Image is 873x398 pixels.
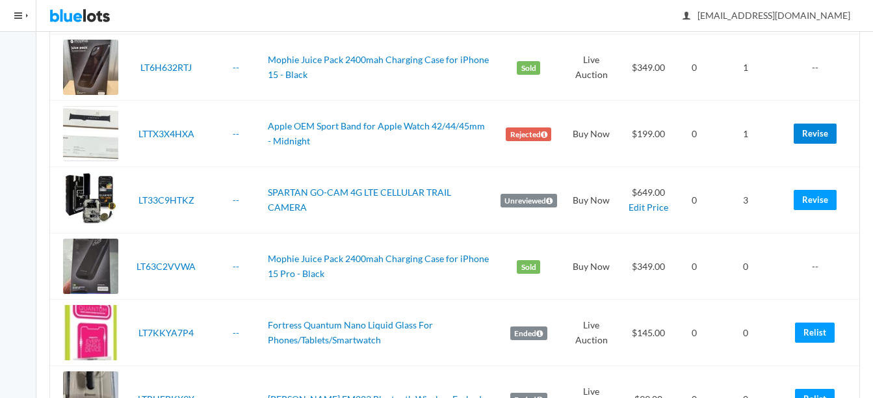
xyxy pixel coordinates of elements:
[233,327,239,338] a: --
[712,300,779,366] td: 0
[562,167,620,233] td: Buy Now
[677,300,712,366] td: 0
[140,62,192,73] a: LT6H632RTJ
[268,253,489,279] a: Mophie Juice Pack 2400mah Charging Case for iPhone 15 Pro - Black
[712,233,779,300] td: 0
[620,167,677,233] td: $649.00
[629,202,668,213] a: Edit Price
[794,190,837,210] a: Revise
[562,101,620,167] td: Buy Now
[795,323,835,343] a: Relist
[779,34,859,101] td: --
[517,61,540,75] label: Sold
[233,194,239,206] a: --
[620,300,677,366] td: $145.00
[138,327,194,338] a: LT7KKYA7P4
[506,127,551,142] label: Rejected
[683,10,850,21] span: [EMAIL_ADDRESS][DOMAIN_NAME]
[562,34,620,101] td: Live Auction
[712,167,779,233] td: 3
[268,319,433,345] a: Fortress Quantum Nano Liquid Glass For Phones/Tablets/Smartwatch
[677,167,712,233] td: 0
[268,187,451,213] a: SPARTAN GO-CAM 4G LTE CELLULAR TRAIL CAMERA
[510,326,547,341] label: Ended
[562,300,620,366] td: Live Auction
[517,260,540,274] label: Sold
[501,194,557,208] label: Unreviewed
[712,101,779,167] td: 1
[233,261,239,272] a: --
[677,101,712,167] td: 0
[794,124,837,144] a: Revise
[677,233,712,300] td: 0
[233,62,239,73] a: --
[138,128,194,139] a: LTTX3X4HXA
[268,54,489,80] a: Mophie Juice Pack 2400mah Charging Case for iPhone 15 - Black
[620,34,677,101] td: $349.00
[680,10,693,23] ion-icon: person
[138,194,194,206] a: LT33C9HTKZ
[620,233,677,300] td: $349.00
[712,34,779,101] td: 1
[620,101,677,167] td: $199.00
[268,120,485,146] a: Apple OEM Sport Band for Apple Watch 42/44/45mm - Midnight
[779,233,859,300] td: --
[233,128,239,139] a: --
[562,233,620,300] td: Buy Now
[677,34,712,101] td: 0
[137,261,196,272] a: LT63C2VVWA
